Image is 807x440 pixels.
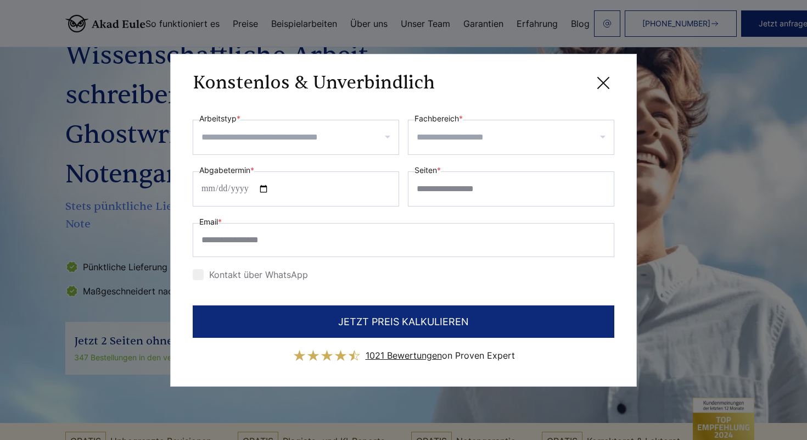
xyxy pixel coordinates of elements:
[193,72,435,94] h3: Konstenlos & Unverbindlich
[366,347,515,364] div: on Proven Expert
[193,269,308,280] label: Kontakt über WhatsApp
[199,112,240,125] label: Arbeitstyp
[199,164,254,177] label: Abgabetermin
[366,350,442,361] span: 1021 Bewertungen
[414,112,463,125] label: Fachbereich
[414,164,441,177] label: Seiten
[199,215,222,229] label: Email
[193,305,614,338] button: JETZT PREIS KALKULIEREN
